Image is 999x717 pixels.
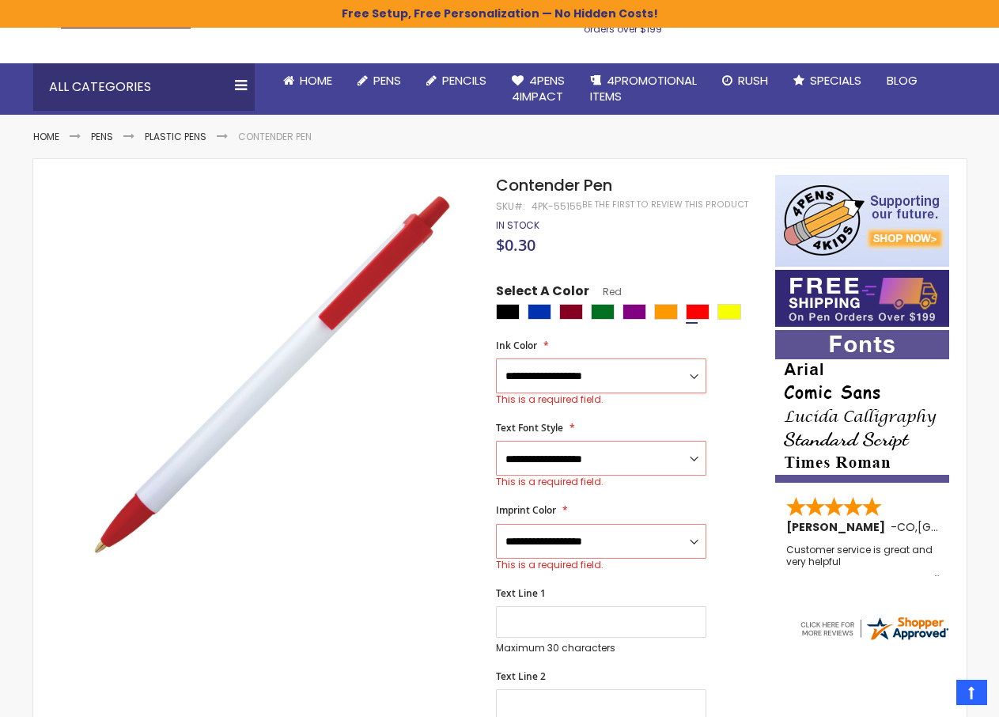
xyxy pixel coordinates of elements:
p: Maximum 30 characters [496,642,706,654]
div: Yellow [717,304,741,320]
div: Blue [528,304,551,320]
a: 4pens.com certificate URL [798,632,950,646]
a: Pens [345,63,414,98]
div: Purple [622,304,646,320]
a: Plastic Pens [145,130,206,143]
span: Rush [738,72,768,89]
a: Pens [91,130,113,143]
a: 4PROMOTIONALITEMS [577,63,710,115]
div: This is a required field. [496,393,706,406]
img: 4pens.com widget logo [798,614,950,643]
span: 4PROMOTIONAL ITEMS [590,72,697,104]
div: Black [496,304,520,320]
div: This is a required field. [496,476,706,488]
a: Home [271,63,345,98]
a: Pencils [414,63,499,98]
a: Home [33,130,59,143]
strong: SKU [496,199,525,213]
span: 4Pens 4impact [512,72,565,104]
a: Blog [874,63,930,98]
span: Imprint Color [496,503,556,517]
span: Text Line 2 [496,670,546,683]
span: In stock [496,218,539,232]
div: Availability [496,219,539,232]
img: 4pens 4 kids [775,175,949,267]
span: [PERSON_NAME] [786,519,891,535]
img: Free shipping on orders over $199 [775,270,949,327]
span: $0.30 [496,234,535,256]
a: Rush [710,63,781,98]
div: Customer service is great and very helpful [786,544,940,579]
div: This is a required field. [496,559,706,571]
a: 4Pens4impact [499,63,577,115]
a: Be the first to review this product [582,199,748,211]
div: Burgundy [559,304,583,320]
iframe: Google Customer Reviews [868,674,999,717]
div: All Categories [33,63,255,111]
div: Orange [654,304,678,320]
span: Select A Color [496,283,589,304]
div: Green [591,304,615,320]
span: Home [300,72,332,89]
span: Specials [810,72,861,89]
span: CO [897,519,915,535]
li: Contender Pen [238,131,312,143]
span: Blog [887,72,918,89]
span: Pens [373,72,401,89]
span: Red [589,285,622,298]
img: red-the_contender_pen.jpg [65,173,475,583]
div: 4PK-55155 [532,200,582,213]
span: Text Line 1 [496,586,546,600]
div: Red [686,304,710,320]
span: Pencils [442,72,486,89]
a: Specials [781,63,874,98]
img: font-personalization-examples [775,330,949,483]
span: Ink Color [496,339,537,352]
span: Contender Pen [496,174,612,196]
span: Text Font Style [496,421,563,434]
